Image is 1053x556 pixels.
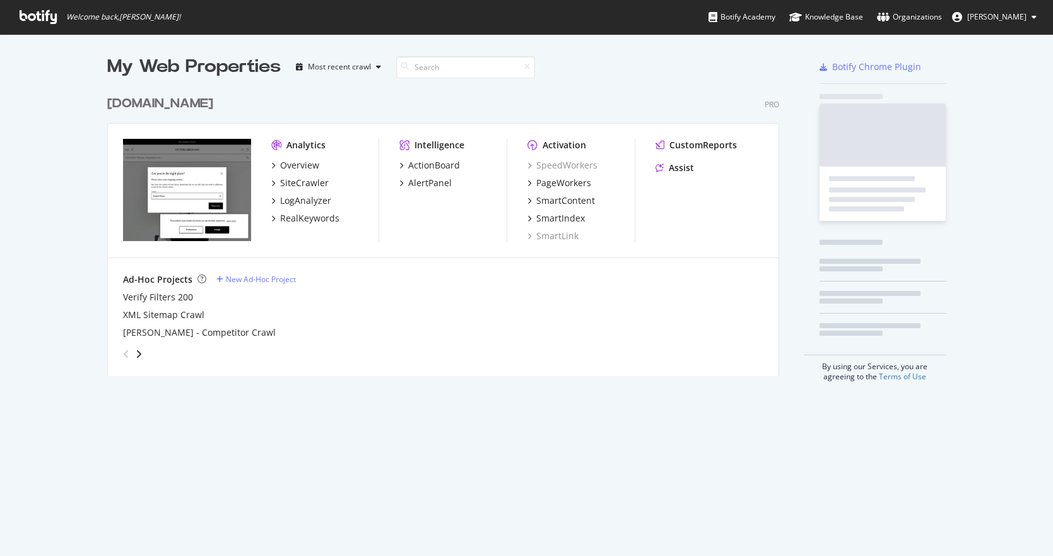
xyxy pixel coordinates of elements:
[123,291,193,304] a: Verify Filters 200
[123,326,276,339] a: [PERSON_NAME] - Competitor Crawl
[820,61,921,73] a: Botify Chrome Plugin
[280,159,319,172] div: Overview
[942,7,1047,27] button: [PERSON_NAME]
[123,309,204,321] a: XML Sitemap Crawl
[408,177,452,189] div: AlertPanel
[669,162,694,174] div: Assist
[527,230,579,242] a: SmartLink
[832,61,921,73] div: Botify Chrome Plugin
[415,139,464,151] div: Intelligence
[656,162,694,174] a: Assist
[271,212,339,225] a: RealKeywords
[408,159,460,172] div: ActionBoard
[226,274,296,285] div: New Ad-Hoc Project
[527,159,597,172] a: SpeedWorkers
[66,12,180,22] span: Welcome back, [PERSON_NAME] !
[134,348,143,360] div: angle-right
[107,54,281,80] div: My Web Properties
[527,212,585,225] a: SmartIndex
[536,177,591,189] div: PageWorkers
[286,139,326,151] div: Analytics
[543,139,586,151] div: Activation
[107,80,789,376] div: grid
[123,139,251,241] img: www.victoriabeckham.com
[709,11,775,23] div: Botify Academy
[216,274,296,285] a: New Ad-Hoc Project
[536,194,595,207] div: SmartContent
[967,11,1027,22] span: Lisa Nielsen
[308,63,371,71] div: Most recent crawl
[765,99,779,110] div: Pro
[107,95,218,113] a: [DOMAIN_NAME]
[656,139,737,151] a: CustomReports
[669,139,737,151] div: CustomReports
[271,194,331,207] a: LogAnalyzer
[789,11,863,23] div: Knowledge Base
[280,212,339,225] div: RealKeywords
[291,57,386,77] button: Most recent crawl
[399,159,460,172] a: ActionBoard
[536,212,585,225] div: SmartIndex
[527,177,591,189] a: PageWorkers
[271,159,319,172] a: Overview
[396,56,535,78] input: Search
[280,194,331,207] div: LogAnalyzer
[879,371,926,382] a: Terms of Use
[118,344,134,364] div: angle-left
[107,95,213,113] div: [DOMAIN_NAME]
[271,177,329,189] a: SiteCrawler
[123,273,192,286] div: Ad-Hoc Projects
[804,355,946,382] div: By using our Services, you are agreeing to the
[877,11,942,23] div: Organizations
[399,177,452,189] a: AlertPanel
[527,194,595,207] a: SmartContent
[280,177,329,189] div: SiteCrawler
